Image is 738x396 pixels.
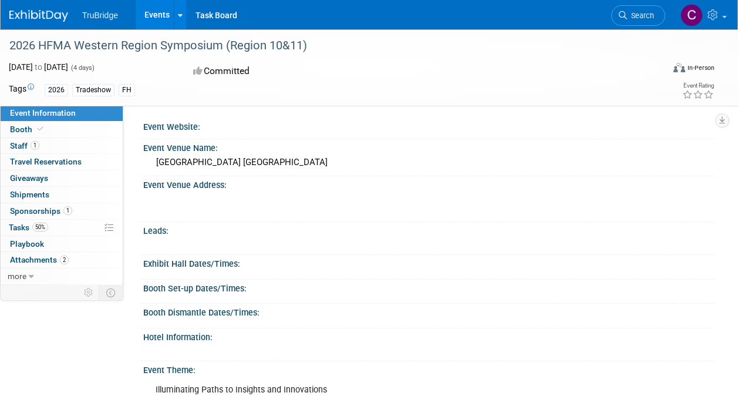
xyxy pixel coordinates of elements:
[9,10,68,22] img: ExhibitDay
[9,83,34,96] td: Tags
[143,176,715,191] div: Event Venue Address:
[10,190,49,199] span: Shipments
[82,11,118,20] span: TruBridge
[627,11,654,20] span: Search
[673,63,685,72] img: Format-Inperson.png
[99,285,123,300] td: Toggle Event Tabs
[1,252,123,268] a: Attachments2
[143,118,715,133] div: Event Website:
[9,223,48,232] span: Tasks
[143,304,715,318] div: Booth Dismantle Dates/Times:
[143,280,715,294] div: Booth Set-up Dates/Times:
[38,126,43,132] i: Booth reservation complete
[10,206,72,216] span: Sponsorships
[31,141,39,150] span: 1
[1,269,123,284] a: more
[60,256,69,264] span: 2
[190,61,413,82] div: Committed
[10,141,39,150] span: Staff
[10,157,82,166] span: Travel Reservations
[33,62,44,72] span: to
[79,285,99,300] td: Personalize Event Tab Strip
[119,84,135,96] div: FH
[10,239,44,249] span: Playbook
[152,153,706,172] div: [GEOGRAPHIC_DATA] [GEOGRAPHIC_DATA]
[143,361,715,376] div: Event Theme:
[143,255,715,270] div: Exhibit Hall Dates/Times:
[680,4,703,26] img: Craig Mills
[1,154,123,170] a: Travel Reservations
[5,35,654,56] div: 2026 HFMA Western Region Symposium (Region 10&11)
[8,271,26,281] span: more
[70,64,95,72] span: (4 days)
[10,255,69,264] span: Attachments
[143,328,715,343] div: Hotel Information:
[1,236,123,252] a: Playbook
[45,84,68,96] div: 2026
[143,139,715,154] div: Event Venue Name:
[611,5,665,26] a: Search
[72,84,114,96] div: Tradeshow
[1,105,123,121] a: Event Information
[1,122,123,137] a: Booth
[10,108,76,118] span: Event Information
[1,187,123,203] a: Shipments
[687,63,715,72] div: In-Person
[10,173,48,183] span: Giveaways
[10,125,46,134] span: Booth
[682,83,714,89] div: Event Rating
[1,203,123,219] a: Sponsorships1
[32,223,48,231] span: 50%
[1,220,123,236] a: Tasks50%
[1,170,123,186] a: Giveaways
[1,138,123,154] a: Staff1
[63,206,72,215] span: 1
[612,61,715,79] div: Event Format
[143,222,715,237] div: Leads:
[9,62,68,72] span: [DATE] [DATE]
